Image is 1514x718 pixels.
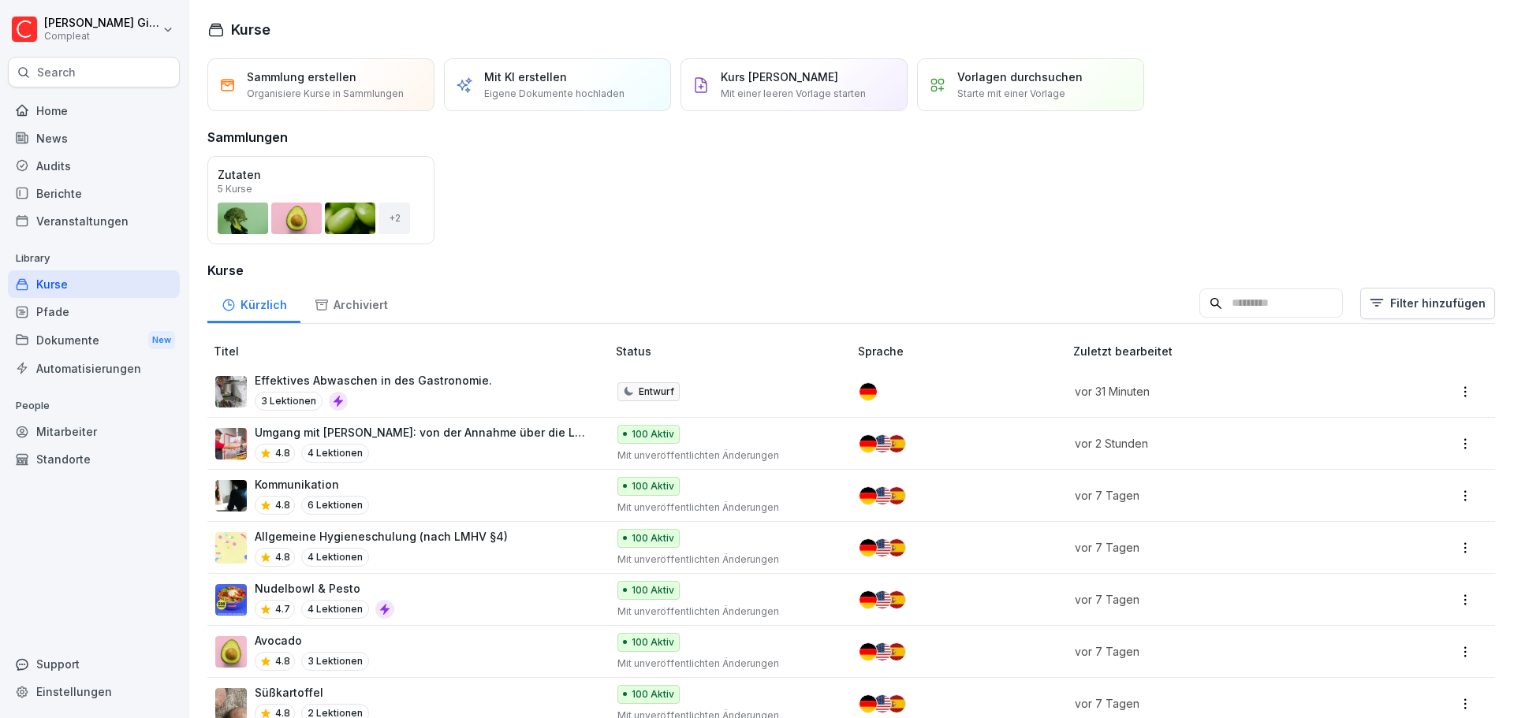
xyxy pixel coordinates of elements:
[1075,643,1368,660] p: vor 7 Tagen
[378,203,410,234] div: + 2
[874,643,891,660] img: us.svg
[874,591,891,608] img: us.svg
[207,128,288,147] h3: Sammlungen
[275,550,290,564] p: 4.8
[214,343,610,359] p: Titel
[632,479,674,493] p: 100 Aktiv
[8,246,180,271] p: Library
[957,87,1065,101] p: Starte mit einer Vorlage
[247,87,404,101] p: Organisiere Kurse in Sammlungen
[860,383,877,400] img: de.svg
[8,125,180,152] a: News
[721,87,866,101] p: Mit einer leeren Vorlage starten
[617,657,833,671] p: Mit unveröffentlichten Änderungen
[860,591,877,608] img: de.svg
[37,65,76,80] p: Search
[8,180,180,207] a: Berichte
[1075,539,1368,556] p: vor 7 Tagen
[8,418,180,445] a: Mitarbeiter
[632,427,674,441] p: 100 Aktiv
[8,355,180,382] a: Automatisierungen
[255,580,394,597] p: Nudelbowl & Pesto
[247,69,356,85] p: Sammlung erstellen
[1360,288,1495,319] button: Filter hinzufügen
[860,643,877,660] img: de.svg
[721,69,838,85] p: Kurs [PERSON_NAME]
[874,695,891,712] img: us.svg
[632,635,674,649] p: 100 Aktiv
[44,17,159,30] p: [PERSON_NAME] Gimpel
[632,687,674,701] p: 100 Aktiv
[218,184,252,194] p: 5 Kurse
[218,166,424,183] p: Zutaten
[255,392,323,411] p: 3 Lektionen
[617,552,833,567] p: Mit unveröffentlichten Änderungen
[632,531,674,545] p: 100 Aktiv
[207,283,300,323] a: Kürzlich
[8,445,180,473] a: Standorte
[8,326,180,355] a: DokumenteNew
[484,69,567,85] p: Mit KI erstellen
[8,650,180,678] div: Support
[874,487,891,504] img: us.svg
[8,270,180,298] a: Kurse
[888,539,905,556] img: es.svg
[617,448,833,463] p: Mit unveröffentlichten Änderungen
[860,695,877,712] img: de.svg
[639,385,674,399] p: Entwurf
[207,261,1495,280] h3: Kurse
[255,632,369,649] p: Avocado
[215,376,247,407] img: yil07yidm587r6oj5gwtndu1.png
[617,500,833,515] p: Mit unveröffentlichten Änderungen
[301,496,369,515] p: 6 Lektionen
[860,487,877,504] img: de.svg
[255,528,508,545] p: Allgemeine Hygieneschulung (nach LMHV §4)
[1075,487,1368,504] p: vor 7 Tagen
[44,31,159,42] p: Compleat
[215,428,247,459] img: q0802f2hnb0e3j45rlj48mwm.png
[888,487,905,504] img: es.svg
[860,539,877,556] img: de.svg
[888,435,905,452] img: es.svg
[8,207,180,235] a: Veranstaltungen
[231,19,270,40] h1: Kurse
[1075,695,1368,712] p: vor 7 Tagen
[8,678,180,705] a: Einstellungen
[858,343,1067,359] p: Sprache
[275,654,290,668] p: 4.8
[8,326,180,355] div: Dokumente
[215,480,247,512] img: eejat4fac4ppw0f9jnw3szvg.png
[8,152,180,180] div: Audits
[888,643,905,660] img: es.svg
[632,583,674,597] p: 100 Aktiv
[8,298,180,326] a: Pfade
[301,444,369,463] p: 4 Lektionen
[255,684,369,701] p: Süßkartoffel
[301,548,369,567] p: 4 Lektionen
[8,97,180,125] a: Home
[1075,383,1368,400] p: vor 31 Minuten
[300,283,401,323] a: Archiviert
[8,393,180,419] p: People
[860,435,877,452] img: de.svg
[617,605,833,619] p: Mit unveröffentlichten Änderungen
[301,652,369,671] p: 3 Lektionen
[275,498,290,512] p: 4.8
[874,539,891,556] img: us.svg
[148,331,175,349] div: New
[275,602,290,616] p: 4.7
[255,476,369,493] p: Kommunikation
[215,532,247,564] img: pnxrhsgnynh33lkwpecije13.png
[957,69,1083,85] p: Vorlagen durchsuchen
